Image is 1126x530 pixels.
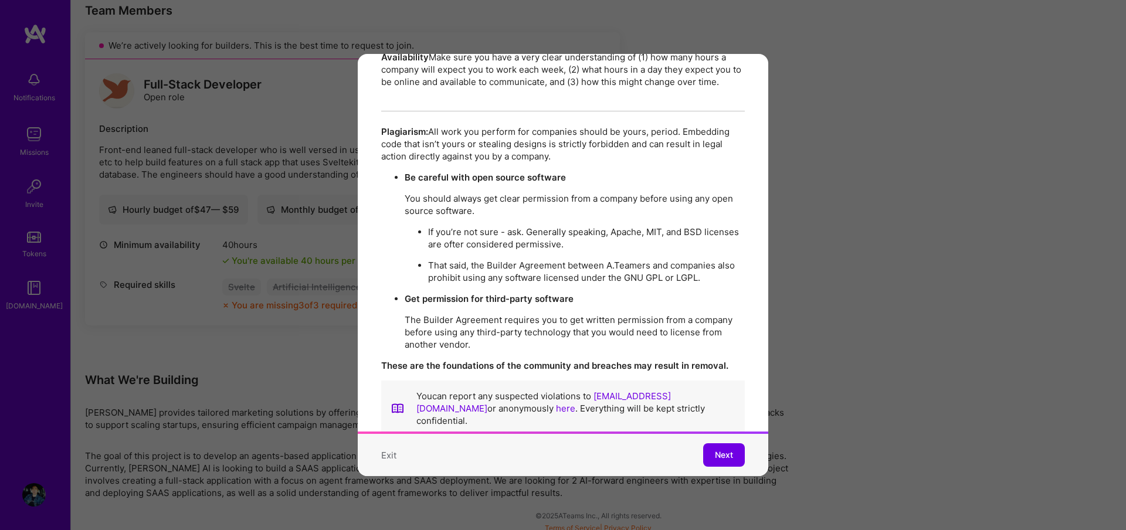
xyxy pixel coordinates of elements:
button: Exit [381,449,396,461]
span: Next [715,449,733,461]
strong: Be careful with open source software [405,172,566,183]
p: Make sure you have a very clear understanding of (1) how many hours a company will expect you to ... [381,51,745,88]
button: Next [703,443,745,467]
p: That said, the Builder Agreement between A.Teamers and companies also prohibit using any software... [428,259,745,284]
p: The Builder Agreement requires you to get written permission from a company before using any thir... [405,314,745,351]
p: You can report any suspected violations to or anonymously . Everything will be kept strictly conf... [416,390,735,427]
strong: These are the foundations of the community and breaches may result in removal. [381,360,728,371]
p: You should always get clear permission from a company before using any open source software. [405,192,745,217]
strong: Availability [381,52,429,63]
p: If you’re not sure - ask. Generally speaking, Apache, MIT, and BSD licenses are ofter considered ... [428,226,745,250]
div: modal [358,54,768,476]
strong: Get permission for third-party software [405,293,574,304]
a: [EMAIL_ADDRESS][DOMAIN_NAME] [416,390,671,414]
img: book icon [391,390,405,427]
strong: Plagiarism: [381,126,428,137]
a: here [556,403,575,414]
p: All work you perform for companies should be yours, period. Embedding code that isn’t yours or st... [381,125,745,162]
